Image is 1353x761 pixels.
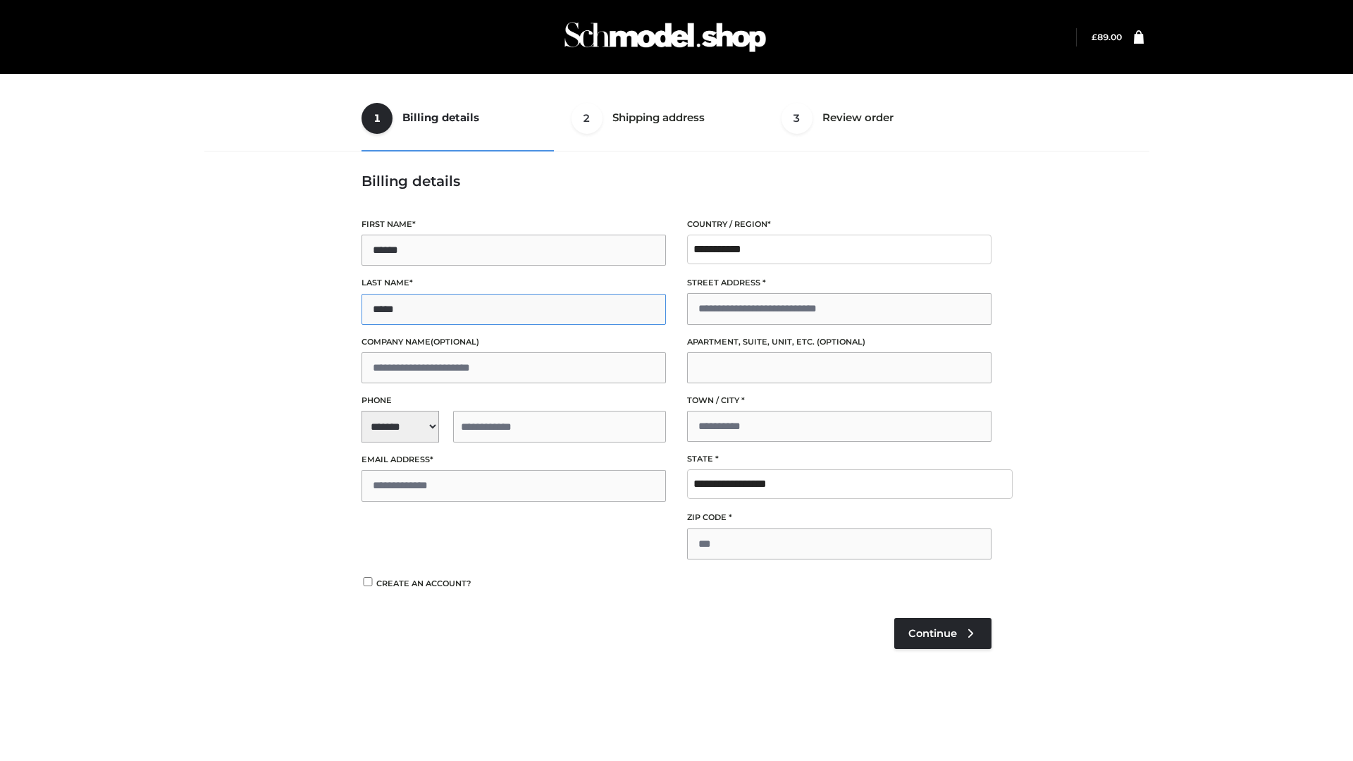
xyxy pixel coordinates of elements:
label: Company name [362,335,666,349]
label: Apartment, suite, unit, etc. [687,335,991,349]
span: £ [1092,32,1097,42]
a: £89.00 [1092,32,1122,42]
label: Email address [362,453,666,466]
span: (optional) [817,337,865,347]
label: Street address [687,276,991,290]
a: Continue [894,618,991,649]
img: Schmodel Admin 964 [560,9,771,65]
bdi: 89.00 [1092,32,1122,42]
span: Create an account? [376,579,471,588]
label: Town / City [687,394,991,407]
input: Create an account? [362,577,374,586]
h3: Billing details [362,173,991,190]
label: Last name [362,276,666,290]
label: Phone [362,394,666,407]
span: (optional) [431,337,479,347]
label: ZIP Code [687,511,991,524]
label: State [687,452,991,466]
label: Country / Region [687,218,991,231]
label: First name [362,218,666,231]
span: Continue [908,627,957,640]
